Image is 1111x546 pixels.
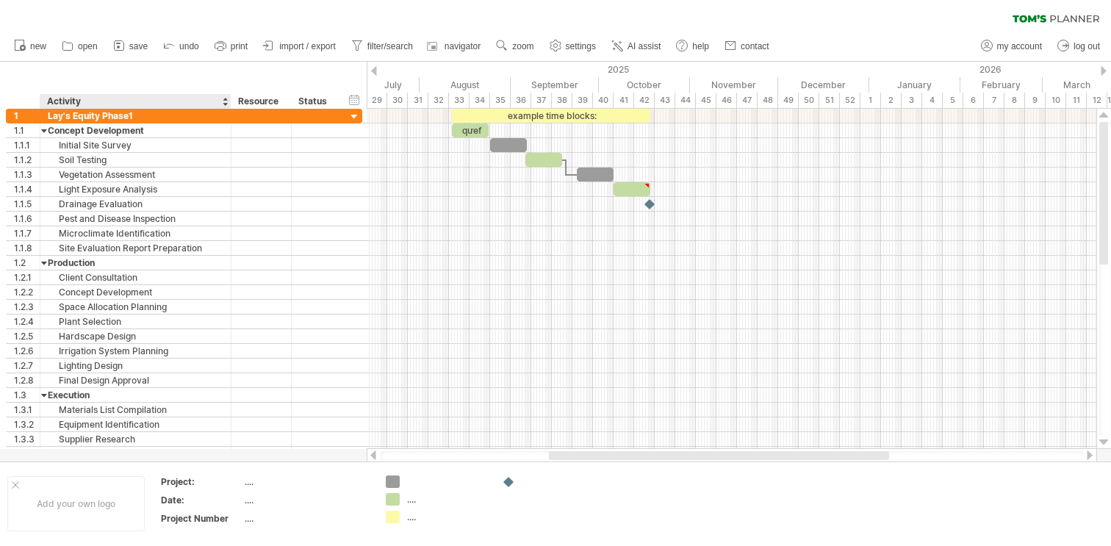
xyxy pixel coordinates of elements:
div: 47 [737,93,758,108]
div: 50 [799,93,819,108]
div: Activity [47,94,223,109]
a: save [109,37,152,56]
div: 29 [367,93,387,108]
div: 30 [387,93,408,108]
div: 52 [840,93,860,108]
div: Microclimate Identification [48,226,223,240]
div: 1.1.1 [14,138,40,152]
a: AI assist [608,37,665,56]
div: .... [407,511,487,523]
a: filter/search [348,37,417,56]
div: Resource [238,94,283,109]
div: 44 [675,93,696,108]
div: 36 [511,93,531,108]
div: 1.2.7 [14,359,40,373]
div: .... [245,494,368,506]
div: September 2025 [511,77,599,93]
a: import / export [259,37,340,56]
div: 12 [1087,93,1107,108]
span: zoom [512,41,533,51]
div: 1.1.4 [14,182,40,196]
div: Vegetation Assessment [48,168,223,182]
div: 11 [1066,93,1087,108]
span: undo [179,41,199,51]
div: 1 [14,109,40,123]
div: 4 [922,93,943,108]
div: 1.2.3 [14,300,40,314]
div: 10 [1046,93,1066,108]
div: 45 [696,93,716,108]
a: help [672,37,713,56]
a: new [10,37,51,56]
div: Supplier Research [48,432,223,446]
div: October 2025 [599,77,690,93]
div: Concept Development [48,123,223,137]
div: Production [48,256,223,270]
div: 1.3.1 [14,403,40,417]
div: 34 [470,93,490,108]
div: 1.2.4 [14,315,40,328]
div: .... [245,475,368,488]
span: open [78,41,98,51]
div: 3 [902,93,922,108]
div: 1.2.6 [14,344,40,358]
div: Final Design Approval [48,373,223,387]
div: 1.1.5 [14,197,40,211]
div: 1.2.1 [14,270,40,284]
a: navigator [425,37,485,56]
div: Date: [161,494,242,506]
div: 1.2.5 [14,329,40,343]
div: Client Consultation [48,270,223,284]
span: print [231,41,248,51]
div: February 2026 [960,77,1043,93]
div: 43 [655,93,675,108]
span: new [30,41,46,51]
div: Lay's Equity Phase1 [48,109,223,123]
div: .... [245,512,368,525]
div: 39 [572,93,593,108]
div: Drainage Evaluation [48,197,223,211]
div: 42 [634,93,655,108]
div: Plant Selection [48,315,223,328]
a: print [211,37,252,56]
div: November 2025 [690,77,778,93]
div: 1.1.7 [14,226,40,240]
span: help [692,41,709,51]
span: import / export [279,41,336,51]
a: settings [546,37,600,56]
div: example time blocks: [452,109,650,123]
a: my account [977,37,1046,56]
div: 7 [984,93,1004,108]
div: Execution [48,388,223,402]
div: Materials List Compilation [48,403,223,417]
div: Light Exposure Analysis [48,182,223,196]
div: 1.1.6 [14,212,40,226]
div: July 2025 [328,77,420,93]
div: Site Evaluation Report Preparation [48,241,223,255]
div: 41 [614,93,634,108]
div: 1.1.2 [14,153,40,167]
a: log out [1054,37,1104,56]
div: 49 [778,93,799,108]
div: 40 [593,93,614,108]
div: 9 [1025,93,1046,108]
span: save [129,41,148,51]
div: August 2025 [420,77,511,93]
div: 8 [1004,93,1025,108]
div: 1.3.3 [14,432,40,446]
div: 37 [531,93,552,108]
div: qưef [452,123,489,137]
a: open [58,37,102,56]
div: 1.2.8 [14,373,40,387]
div: Initial Site Survey [48,138,223,152]
div: 1.3.4 [14,447,40,461]
div: 1.1.8 [14,241,40,255]
div: 5 [943,93,963,108]
span: filter/search [367,41,413,51]
span: log out [1074,41,1100,51]
div: 35 [490,93,511,108]
div: 6 [963,93,984,108]
div: 31 [408,93,428,108]
div: Irrigation System Planning [48,344,223,358]
div: Lighting Design [48,359,223,373]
